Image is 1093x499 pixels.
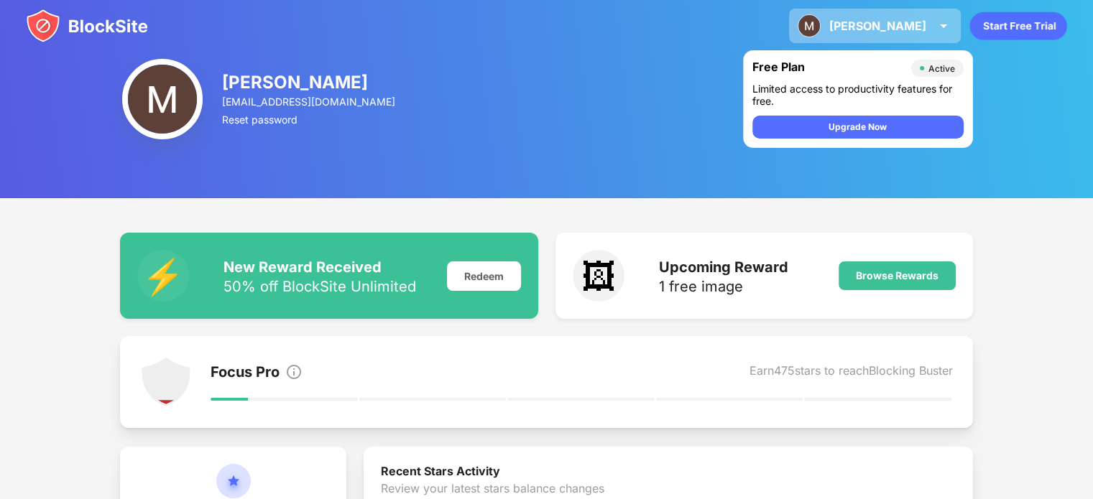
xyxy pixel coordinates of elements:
[573,250,624,302] div: 🖼
[829,120,887,134] div: Upgrade Now
[222,72,397,93] div: [PERSON_NAME]
[223,279,416,294] div: 50% off BlockSite Unlimited
[222,113,397,126] div: Reset password
[222,95,397,108] div: [EMAIL_ADDRESS][DOMAIN_NAME]
[659,279,788,294] div: 1 free image
[211,363,280,383] div: Focus Pro
[285,363,303,381] img: info.svg
[26,9,148,43] img: blocksite-icon.svg
[140,356,192,408] img: points-level-1.svg
[122,59,203,139] img: ACg8ocLH0uOh7Gl64wbFIFoDAUV-CURuxoF9iArM9OJcuTYW2tpRAA=s96-c
[928,63,955,74] div: Active
[969,11,1067,40] div: animation
[752,83,964,107] div: Limited access to productivity features for free.
[447,261,521,291] div: Redeem
[856,270,938,281] div: Browse Rewards
[659,258,788,276] div: Upcoming Reward
[137,250,189,302] div: ⚡️
[223,258,416,276] div: New Reward Received
[381,464,956,481] div: Recent Stars Activity
[752,60,904,77] div: Free Plan
[829,19,926,33] div: [PERSON_NAME]
[750,363,953,383] div: Earn 475 stars to reach Blocking Buster
[798,14,821,37] img: ACg8ocLH0uOh7Gl64wbFIFoDAUV-CURuxoF9iArM9OJcuTYW2tpRAA=s96-c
